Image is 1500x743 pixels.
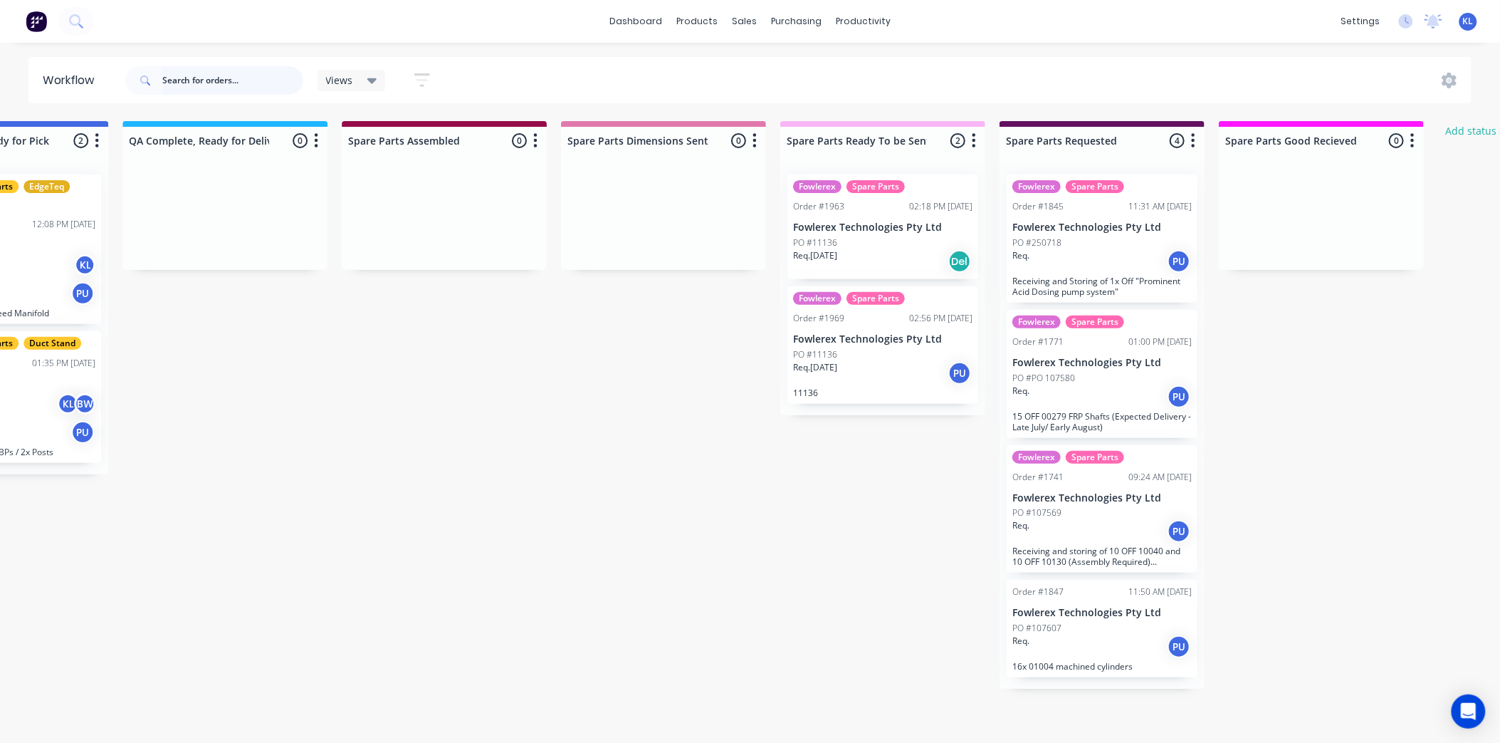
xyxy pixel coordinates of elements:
p: Req. [1012,249,1029,262]
div: Fowlerex [793,180,841,193]
p: Fowlerex Technologies Pty Ltd [793,333,972,345]
div: PU [71,282,94,305]
div: Fowlerex [1012,316,1061,328]
div: Spare Parts [1066,180,1124,193]
div: KL [74,254,95,276]
p: Req. [1012,385,1029,398]
p: Req. [DATE] [793,249,837,262]
div: Spare Parts [1066,316,1124,328]
div: Spare Parts [1066,451,1124,464]
div: Duct Stand [23,337,81,350]
div: 01:35 PM [DATE] [32,357,95,370]
p: Fowlerex Technologies Pty Ltd [1012,607,1192,619]
div: PU [1168,385,1190,408]
div: productivity [829,11,898,32]
p: Fowlerex Technologies Pty Ltd [1012,357,1192,369]
p: Req. [1012,635,1029,648]
p: Receiving and storing of 10 OFF 10040 and 10 OFF 10130 (Assembly Required) EXPECTED DELIVERY - LA... [1012,546,1192,567]
p: PO #PO 107580 [1012,372,1075,385]
a: dashboard [602,11,669,32]
div: Fowlerex [1012,180,1061,193]
div: settings [1334,11,1388,32]
div: Order #1969 [793,312,844,325]
p: PO #250718 [1012,237,1061,249]
p: PO #107607 [1012,622,1061,635]
div: sales [725,11,764,32]
div: PU [1168,635,1190,658]
span: KL [1463,15,1474,28]
p: Receiving and Storing of 1x Off "Prominent Acid Dosing pump system" [1012,276,1192,297]
div: Order #1847 [1012,586,1064,598]
div: KL [57,393,78,415]
div: Spare Parts [846,292,905,305]
div: Order #1771 [1012,336,1064,348]
div: purchasing [764,11,829,32]
div: Order #1845 [1012,200,1064,213]
div: Fowlerex [793,292,841,305]
div: Del [948,250,971,273]
div: 11:50 AM [DATE] [1128,586,1192,598]
div: PU [1168,520,1190,543]
div: PU [948,362,971,385]
div: FowlerexSpare PartsOrder #177101:00 PM [DATE]Fowlerex Technologies Pty LtdPO #PO 107580Req.PU15 O... [1007,310,1197,438]
div: Order #1963 [793,200,844,213]
div: Spare Parts [846,180,905,193]
input: Search for orders... [162,66,303,95]
div: 11:31 AM [DATE] [1128,200,1192,213]
div: FowlerexSpare PartsOrder #196302:18 PM [DATE]Fowlerex Technologies Pty LtdPO #11136Req.[DATE]Del [787,175,978,279]
div: PU [71,421,94,444]
div: 01:00 PM [DATE] [1128,336,1192,348]
div: FowlerexSpare PartsOrder #196902:56 PM [DATE]Fowlerex Technologies Pty LtdPO #11136Req.[DATE]PU11136 [787,286,978,404]
div: 12:08 PM [DATE] [32,218,95,231]
p: PO #11136 [793,348,837,361]
p: 15 OFF 00279 FRP Shafts (Expected Delivery - Late July/ Early August) [1012,411,1192,432]
p: PO #107569 [1012,506,1061,519]
div: PU [1168,250,1190,273]
div: 02:18 PM [DATE] [909,200,972,213]
div: FowlerexSpare PartsOrder #174109:24 AM [DATE]Fowlerex Technologies Pty LtdPO #107569Req.PUReceivi... [1007,445,1197,573]
div: Order #1741 [1012,471,1064,484]
div: 02:56 PM [DATE] [909,312,972,325]
p: Fowlerex Technologies Pty Ltd [1012,492,1192,504]
div: EdgeTeq [23,180,70,193]
div: Open Intercom Messenger [1452,695,1486,729]
p: 11136 [793,388,972,398]
p: Req. [1012,519,1029,532]
p: Fowlerex Technologies Pty Ltd [1012,222,1192,234]
span: Views [326,73,353,88]
p: Fowlerex Technologies Pty Ltd [793,222,972,234]
div: Order #184711:50 AM [DATE]Fowlerex Technologies Pty LtdPO #107607Req.PU16x 01004 machined cylinders [1007,580,1197,677]
div: FowlerexSpare PartsOrder #184511:31 AM [DATE]Fowlerex Technologies Pty LtdPO #250718Req.PUReceivi... [1007,175,1197,303]
p: Req. [DATE] [793,361,837,374]
p: 16x 01004 machined cylinders [1012,661,1192,672]
div: Workflow [43,72,101,89]
div: 09:24 AM [DATE] [1128,471,1192,484]
div: products [669,11,725,32]
p: PO #11136 [793,237,837,249]
div: Fowlerex [1012,451,1061,464]
img: Factory [26,11,47,32]
div: BW [74,393,95,415]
